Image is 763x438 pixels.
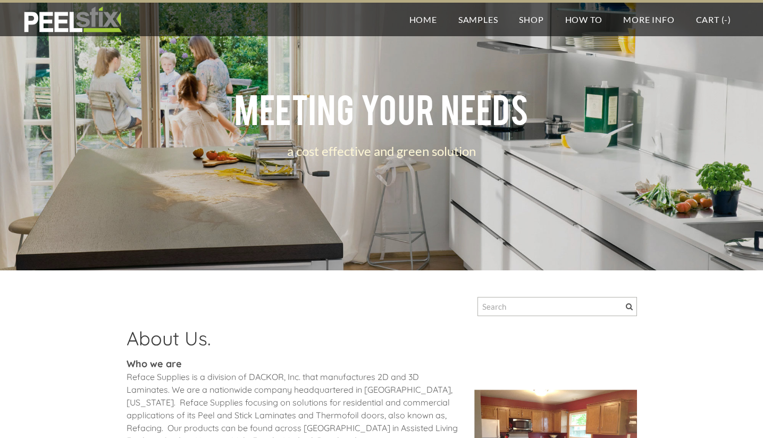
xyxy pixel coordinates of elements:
[127,358,182,370] strong: Who we are
[127,327,459,358] h2: About Us.
[448,3,509,36] a: Samples
[287,143,476,159] font: a cost effective and green solution
[399,3,448,36] a: Home
[508,3,554,36] a: Shop
[724,14,728,24] span: -
[613,3,685,36] a: More Info
[21,6,124,33] img: REFACE SUPPLIES
[477,297,637,316] input: Search
[234,86,529,130] span: meeting your needs
[626,303,633,310] span: Search
[685,3,742,36] a: Cart (-)
[555,3,613,36] a: How To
